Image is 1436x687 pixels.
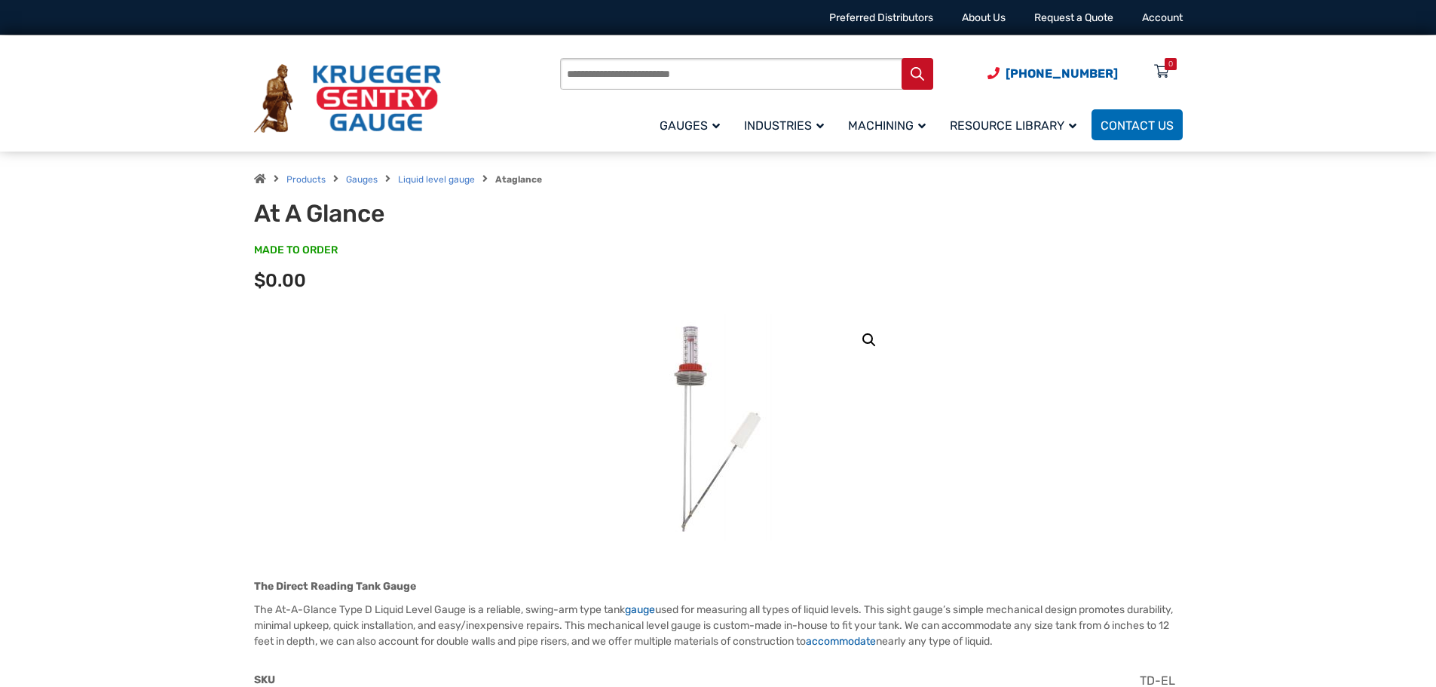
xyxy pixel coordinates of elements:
[1142,11,1183,24] a: Account
[1168,58,1173,70] div: 0
[987,64,1118,83] a: Phone Number (920) 434-8860
[1101,118,1174,133] span: Contact Us
[254,673,275,686] span: SKU
[286,174,326,185] a: Products
[839,107,941,143] a: Machining
[941,107,1092,143] a: Resource Library
[806,635,876,648] a: accommodate
[254,602,1183,649] p: The At-A-Glance Type D Liquid Level Gauge is a reliable, swing-arm type tank used for measuring a...
[254,270,306,291] span: $0.00
[735,107,839,143] a: Industries
[254,199,626,228] h1: At A Glance
[254,580,416,593] strong: The Direct Reading Tank Gauge
[627,314,808,541] img: At A Glance
[254,64,441,133] img: Krueger Sentry Gauge
[856,327,883,354] a: View full-screen image gallery
[744,118,824,133] span: Industries
[829,11,933,24] a: Preferred Distributors
[962,11,1006,24] a: About Us
[254,243,338,258] span: MADE TO ORDER
[651,107,735,143] a: Gauges
[1092,109,1183,140] a: Contact Us
[848,118,926,133] span: Machining
[950,118,1076,133] span: Resource Library
[398,174,475,185] a: Liquid level gauge
[625,603,655,616] a: gauge
[1006,66,1118,81] span: [PHONE_NUMBER]
[660,118,720,133] span: Gauges
[495,174,542,185] strong: Ataglance
[346,174,378,185] a: Gauges
[1034,11,1113,24] a: Request a Quote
